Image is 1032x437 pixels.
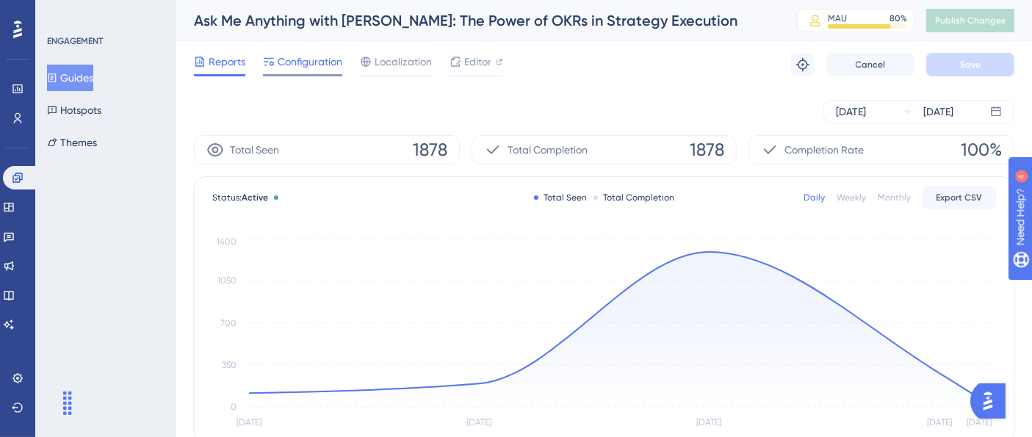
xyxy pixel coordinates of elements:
[231,402,237,412] tspan: 0
[696,418,721,428] tspan: [DATE]
[923,103,953,120] div: [DATE]
[890,12,907,24] div: 80 %
[935,15,1006,26] span: Publish Changes
[856,59,886,71] span: Cancel
[56,381,79,425] div: Drag
[828,12,847,24] div: MAU
[534,192,588,203] div: Total Seen
[967,418,992,428] tspan: [DATE]
[222,360,237,370] tspan: 350
[926,9,1014,32] button: Publish Changes
[508,141,588,159] span: Total Completion
[209,53,245,71] span: Reports
[927,418,952,428] tspan: [DATE]
[237,418,261,428] tspan: [DATE]
[217,276,237,286] tspan: 1050
[970,379,1014,423] iframe: UserGuiding AI Assistant Launcher
[923,186,996,209] button: Export CSV
[230,141,279,159] span: Total Seen
[220,318,237,328] tspan: 700
[837,192,866,203] div: Weekly
[804,192,825,203] div: Daily
[784,141,864,159] span: Completion Rate
[413,138,447,162] span: 1878
[102,7,107,19] div: 4
[217,237,237,248] tspan: 1400
[466,418,491,428] tspan: [DATE]
[47,35,103,47] div: ENGAGEMENT
[47,65,93,91] button: Guides
[35,4,92,21] span: Need Help?
[593,192,675,203] div: Total Completion
[242,192,268,203] span: Active
[375,53,432,71] span: Localization
[961,138,1002,162] span: 100%
[194,10,760,31] div: Ask Me Anything with [PERSON_NAME]: The Power of OKRs in Strategy Execution
[878,192,911,203] div: Monthly
[464,53,491,71] span: Editor
[960,59,981,71] span: Save
[826,53,914,76] button: Cancel
[690,138,724,162] span: 1878
[926,53,1014,76] button: Save
[212,192,268,203] span: Status:
[836,103,866,120] div: [DATE]
[278,53,342,71] span: Configuration
[47,129,97,156] button: Themes
[937,192,983,203] span: Export CSV
[47,97,101,123] button: Hotspots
